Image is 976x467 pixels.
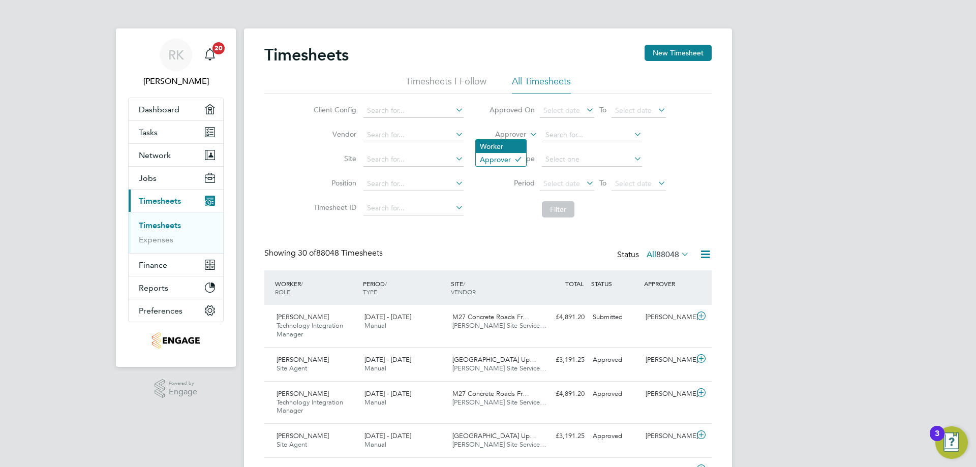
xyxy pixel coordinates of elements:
a: Go to home page [128,332,224,349]
nav: Main navigation [116,28,236,367]
span: Dashboard [139,105,179,114]
button: Reports [129,276,223,299]
span: [PERSON_NAME] [277,313,329,321]
div: PERIOD [360,274,448,301]
span: [DATE] - [DATE] [364,389,411,398]
input: Search for... [363,128,464,142]
span: Ricky Knight [128,75,224,87]
span: Timesheets [139,196,181,206]
span: RK [168,48,184,61]
span: [PERSON_NAME] Site Service… [452,364,546,372]
span: 88048 Timesheets [298,248,383,258]
span: Select date [615,106,652,115]
label: Approved On [489,105,535,114]
span: [DATE] - [DATE] [364,313,411,321]
span: [PERSON_NAME] Site Service… [452,440,546,449]
span: Manual [364,364,386,372]
div: STATUS [589,274,642,293]
div: £3,191.25 [536,428,589,445]
label: Position [311,178,356,188]
div: [PERSON_NAME] [642,309,694,326]
a: Expenses [139,235,173,244]
span: Network [139,150,171,160]
span: Select date [543,106,580,115]
span: [PERSON_NAME] Site Service… [452,321,546,330]
div: WORKER [272,274,360,301]
div: Showing [264,248,385,259]
input: Search for... [363,152,464,167]
a: 20 [200,39,220,71]
button: Jobs [129,167,223,189]
span: Select date [615,179,652,188]
button: Open Resource Center, 3 new notifications [935,426,968,459]
label: Timesheet ID [311,203,356,212]
span: Manual [364,398,386,407]
a: Tasks [129,121,223,143]
input: Search for... [363,104,464,118]
span: To [596,103,609,116]
input: Select one [542,152,642,167]
button: New Timesheet [645,45,712,61]
span: [PERSON_NAME] Site Service… [452,398,546,407]
a: Timesheets [139,221,181,230]
input: Search for... [363,177,464,191]
input: Search for... [542,128,642,142]
div: [PERSON_NAME] [642,386,694,402]
span: 30 of [298,248,316,258]
span: Select date [543,179,580,188]
span: 88048 [656,250,679,260]
div: Approved [589,428,642,445]
span: Jobs [139,173,157,183]
a: Dashboard [129,98,223,120]
a: Powered byEngage [155,379,198,398]
span: Reports [139,283,168,293]
span: [PERSON_NAME] [277,431,329,440]
a: RK[PERSON_NAME] [128,39,224,87]
span: [PERSON_NAME] [277,355,329,364]
span: TYPE [363,288,377,296]
label: Approver [480,130,526,140]
div: 3 [935,433,939,447]
span: Site Agent [277,440,307,449]
span: Technology Integration Manager [277,321,343,338]
span: [DATE] - [DATE] [364,355,411,364]
button: Network [129,144,223,166]
div: £3,191.25 [536,352,589,368]
span: TOTAL [565,279,584,288]
button: Timesheets [129,190,223,212]
span: [DATE] - [DATE] [364,431,411,440]
button: Filter [542,201,574,217]
div: Status [617,248,691,262]
span: [PERSON_NAME] [277,389,329,398]
img: carmichael-logo-retina.png [152,332,199,349]
span: Technology Integration Manager [277,398,343,415]
span: / [463,279,465,288]
span: Finance [139,260,167,270]
div: Approved [589,386,642,402]
span: / [385,279,387,288]
span: VENDOR [451,288,476,296]
span: Manual [364,321,386,330]
div: £4,891.20 [536,386,589,402]
div: Timesheets [129,212,223,253]
div: £4,891.20 [536,309,589,326]
span: To [596,176,609,190]
span: Tasks [139,128,158,137]
span: M27 Concrete Roads Fr… [452,389,529,398]
div: SITE [448,274,536,301]
li: All Timesheets [512,75,571,94]
input: Search for... [363,201,464,215]
span: [GEOGRAPHIC_DATA] Up… [452,431,536,440]
div: [PERSON_NAME] [642,352,694,368]
h2: Timesheets [264,45,349,65]
span: Site Agent [277,364,307,372]
div: APPROVER [642,274,694,293]
label: Period [489,178,535,188]
span: ROLE [275,288,290,296]
li: Worker [476,140,526,153]
label: Vendor [311,130,356,139]
div: [PERSON_NAME] [642,428,694,445]
label: Client Config [311,105,356,114]
span: Preferences [139,306,182,316]
span: Manual [364,440,386,449]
